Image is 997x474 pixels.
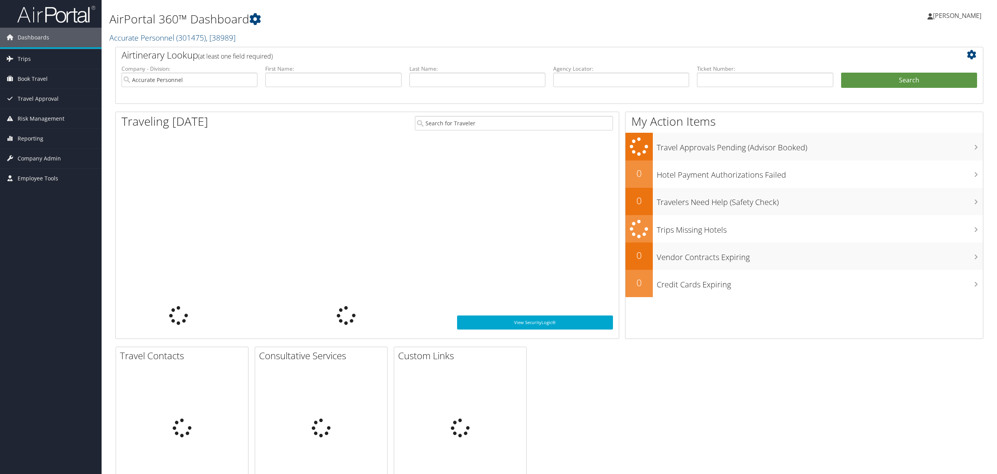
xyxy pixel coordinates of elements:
[657,193,983,208] h3: Travelers Need Help (Safety Check)
[927,4,989,27] a: [PERSON_NAME]
[625,113,983,130] h1: My Action Items
[457,315,613,330] a: View SecurityLogic®
[18,149,61,168] span: Company Admin
[625,188,983,215] a: 0Travelers Need Help (Safety Check)
[697,65,833,73] label: Ticket Number:
[398,349,526,362] h2: Custom Links
[657,221,983,235] h3: Trips Missing Hotels
[625,276,653,289] h2: 0
[18,28,49,47] span: Dashboards
[625,215,983,243] a: Trips Missing Hotels
[18,69,48,89] span: Book Travel
[18,109,64,128] span: Risk Management
[206,32,236,43] span: , [ 38989 ]
[109,11,696,27] h1: AirPortal 360™ Dashboard
[259,349,387,362] h2: Consultative Services
[841,73,977,88] button: Search
[657,248,983,263] h3: Vendor Contracts Expiring
[409,65,545,73] label: Last Name:
[265,65,401,73] label: First Name:
[625,242,983,270] a: 0Vendor Contracts Expiring
[625,194,653,207] h2: 0
[121,48,905,62] h2: Airtinerary Lookup
[121,113,208,130] h1: Traveling [DATE]
[109,32,236,43] a: Accurate Personnel
[625,133,983,160] a: Travel Approvals Pending (Advisor Booked)
[657,138,983,153] h3: Travel Approvals Pending (Advisor Booked)
[18,89,59,109] span: Travel Approval
[17,5,95,23] img: airportal-logo.png
[657,166,983,180] h3: Hotel Payment Authorizations Failed
[415,116,613,130] input: Search for Traveler
[198,52,273,61] span: (at least one field required)
[18,169,58,188] span: Employee Tools
[18,129,43,148] span: Reporting
[625,249,653,262] h2: 0
[121,65,257,73] label: Company - Division:
[553,65,689,73] label: Agency Locator:
[625,270,983,297] a: 0Credit Cards Expiring
[176,32,206,43] span: ( 301475 )
[933,11,981,20] span: [PERSON_NAME]
[657,275,983,290] h3: Credit Cards Expiring
[625,160,983,188] a: 0Hotel Payment Authorizations Failed
[18,49,31,69] span: Trips
[120,349,248,362] h2: Travel Contacts
[625,167,653,180] h2: 0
